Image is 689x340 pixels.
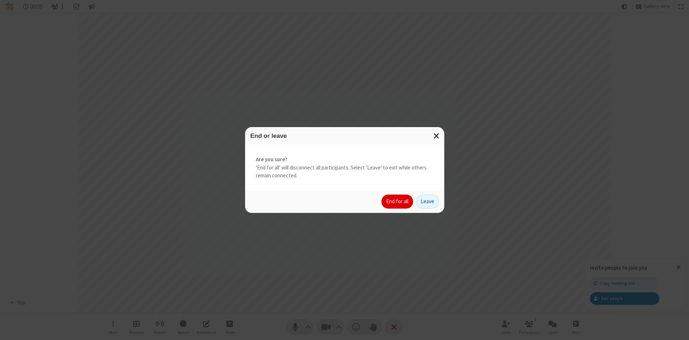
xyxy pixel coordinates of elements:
button: Leave [416,195,439,209]
div: 'End for all' will disconnect all participants. Select 'Leave' to exit while others remain connec... [245,145,444,191]
h3: End or leave [250,132,439,139]
strong: Are you sure? [256,155,433,164]
button: Close modal [429,127,444,145]
button: End for all [381,195,413,209]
